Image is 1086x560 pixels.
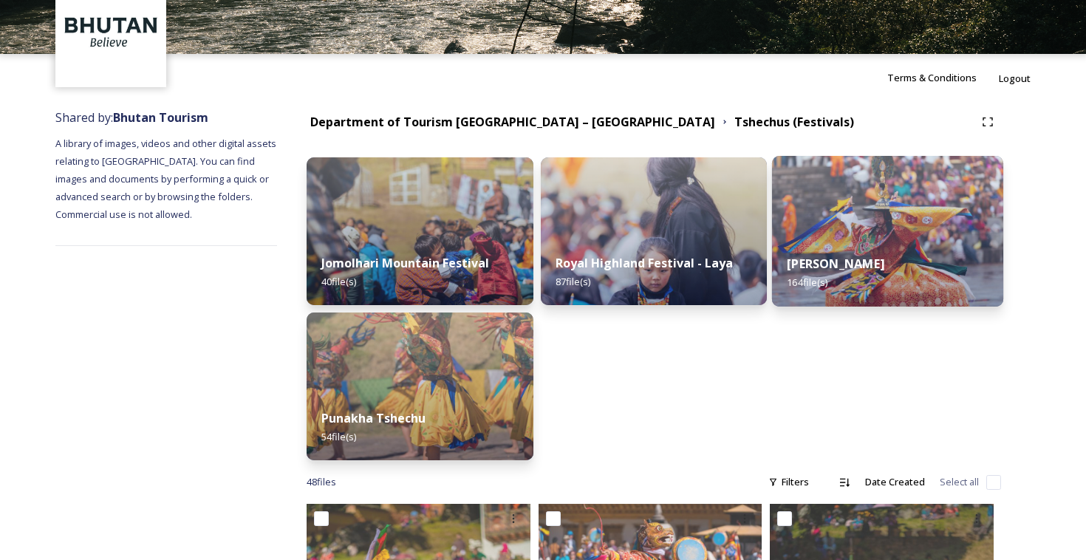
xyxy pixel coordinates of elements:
img: Dechenphu%2520Festival9.jpg [307,313,533,460]
strong: [PERSON_NAME] [788,256,885,272]
strong: Punakha Tshechu [321,410,426,426]
span: 87 file(s) [556,275,590,288]
span: Logout [999,72,1031,85]
span: 40 file(s) [321,275,356,288]
span: 48 file s [307,475,336,489]
strong: Jomolhari Mountain Festival [321,255,489,271]
span: Select all [940,475,979,489]
span: 54 file(s) [321,430,356,443]
strong: Tshechus (Festivals) [734,114,854,130]
a: Terms & Conditions [887,69,999,86]
img: DSC00580.jpg [307,157,533,305]
strong: Bhutan Tourism [113,109,208,126]
span: Terms & Conditions [887,71,977,84]
span: Shared by: [55,109,208,126]
strong: Royal Highland Festival - Laya [556,255,733,271]
div: Filters [761,468,816,496]
span: 164 file(s) [788,276,828,289]
span: A library of images, videos and other digital assets relating to [GEOGRAPHIC_DATA]. You can find ... [55,137,279,221]
img: Thimphu%2520Setchu%25202.jpeg [772,156,1003,307]
img: LLL05247.jpg [541,157,768,305]
strong: Department of Tourism [GEOGRAPHIC_DATA] – [GEOGRAPHIC_DATA] [310,114,715,130]
div: Date Created [858,468,932,496]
